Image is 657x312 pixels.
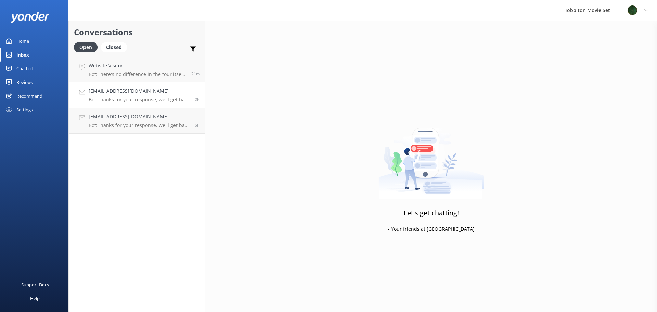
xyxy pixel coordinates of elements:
a: [EMAIL_ADDRESS][DOMAIN_NAME]Bot:Thanks for your response, we'll get back to you as soon as we can... [69,82,205,108]
div: Recommend [16,89,42,103]
a: Website VisitorBot:There's no difference in the tour itself once you arrive at [GEOGRAPHIC_DATA] ... [69,57,205,82]
img: artwork of a man stealing a conversation from at giant smartphone [378,113,484,199]
a: Open [74,43,101,51]
h3: Let's get chatting! [404,208,459,219]
img: 34-1625720359.png [627,5,637,15]
div: Open [74,42,98,52]
p: - Your friends at [GEOGRAPHIC_DATA] [388,225,475,233]
p: Bot: Thanks for your response, we'll get back to you as soon as we can during opening hours. [89,122,190,128]
h2: Conversations [74,26,200,39]
span: Sep 16 2025 05:08am (UTC +12:00) Pacific/Auckland [195,122,200,128]
span: Sep 16 2025 09:10am (UTC +12:00) Pacific/Auckland [195,97,200,102]
h4: Website Visitor [89,62,186,70]
img: yonder-white-logo.png [10,12,50,23]
div: Help [30,291,40,305]
a: [EMAIL_ADDRESS][DOMAIN_NAME]Bot:Thanks for your response, we'll get back to you as soon as we can... [69,108,205,134]
span: Sep 16 2025 11:16am (UTC +12:00) Pacific/Auckland [191,71,200,77]
h4: [EMAIL_ADDRESS][DOMAIN_NAME] [89,87,190,95]
div: Settings [16,103,33,116]
p: Bot: There's no difference in the tour itself once you arrive at [GEOGRAPHIC_DATA] Movie Set. If ... [89,71,186,77]
div: Closed [101,42,127,52]
div: Home [16,34,29,48]
div: Chatbot [16,62,33,75]
div: Support Docs [21,278,49,291]
a: Closed [101,43,130,51]
h4: [EMAIL_ADDRESS][DOMAIN_NAME] [89,113,190,121]
div: Inbox [16,48,29,62]
div: Reviews [16,75,33,89]
p: Bot: Thanks for your response, we'll get back to you as soon as we can during opening hours. [89,97,190,103]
